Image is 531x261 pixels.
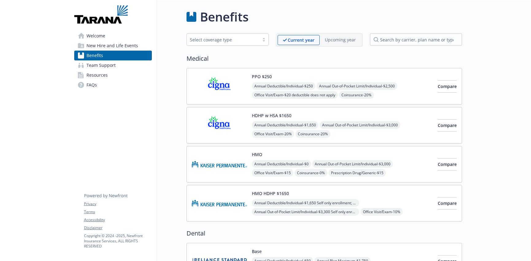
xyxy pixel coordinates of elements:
p: Current year [288,37,314,43]
button: Base [252,248,262,255]
a: Welcome [74,31,152,41]
span: Annual Out-of-Pocket Limit/Individual - $3,300 Self only enrollment; $3,300 for any one member wi... [252,208,359,216]
button: HMO HDHP $1650 [252,190,289,197]
a: Resources [74,70,152,80]
span: Annual Out-of-Pocket Limit/Individual - $2,500 [317,82,397,90]
span: Annual Deductible/Individual - $1,650 Self only enrollment; $3,300 for any one member within a Fa... [252,199,359,207]
img: Kaiser Permanente Insurance Company carrier logo [192,190,247,216]
a: Terms [84,209,152,215]
button: HDHP w HSA $1650 [252,112,291,119]
img: Kaiser Permanente Insurance Company carrier logo [192,151,247,177]
h2: Dental [187,229,462,238]
span: FAQs [87,80,97,90]
span: Annual Deductible/Individual - $1,650 [252,121,318,129]
a: Accessibility [84,217,152,223]
button: Compare [438,158,457,171]
span: Compare [438,161,457,167]
div: Select coverage type [190,36,256,43]
span: Annual Out-of-Pocket Limit/Individual - $3,000 [320,121,400,129]
h2: Medical [187,54,462,63]
span: Compare [438,83,457,89]
a: Team Support [74,60,152,70]
button: Compare [438,119,457,132]
span: Annual Deductible/Individual - $250 [252,82,315,90]
a: FAQs [74,80,152,90]
input: search by carrier, plan name or type [370,33,462,46]
a: Disclaimer [84,225,152,231]
span: New Hire and Life Events [87,41,138,51]
span: Coinsurance - 0% [294,169,327,177]
button: Compare [438,197,457,209]
span: Office Visit/Exam - 10% [360,208,403,216]
span: Benefits [87,51,103,60]
img: CIGNA carrier logo [192,112,247,138]
h1: Benefits [200,8,248,26]
span: Annual Deductible/Individual - $0 [252,160,311,168]
span: Resources [87,70,108,80]
span: Coinsurance - 20% [295,130,330,138]
span: Office Visit/Exam - $15 [252,169,293,177]
p: Copyright © 2024 - 2025 , Newfront Insurance Services, ALL RIGHTS RESERVED [84,233,152,249]
button: PPO $250 [252,73,272,80]
button: Compare [438,80,457,93]
span: Prescription Drug/Generic - $15 [329,169,386,177]
span: Annual Out-of-Pocket Limit/Individual - $3,000 [312,160,393,168]
span: Team Support [87,60,116,70]
button: HMO [252,151,262,158]
span: Welcome [87,31,105,41]
span: Compare [438,200,457,206]
span: Office Visit/Exam - $20 deductible does not apply [252,91,338,99]
span: Coinsurance - 20% [339,91,374,99]
span: Upcoming year [320,35,361,45]
a: New Hire and Life Events [74,41,152,51]
span: Office Visit/Exam - 20% [252,130,294,138]
span: Compare [438,122,457,128]
a: Privacy [84,201,152,207]
img: CIGNA carrier logo [192,73,247,99]
p: Upcoming year [325,36,356,43]
a: Benefits [74,51,152,60]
